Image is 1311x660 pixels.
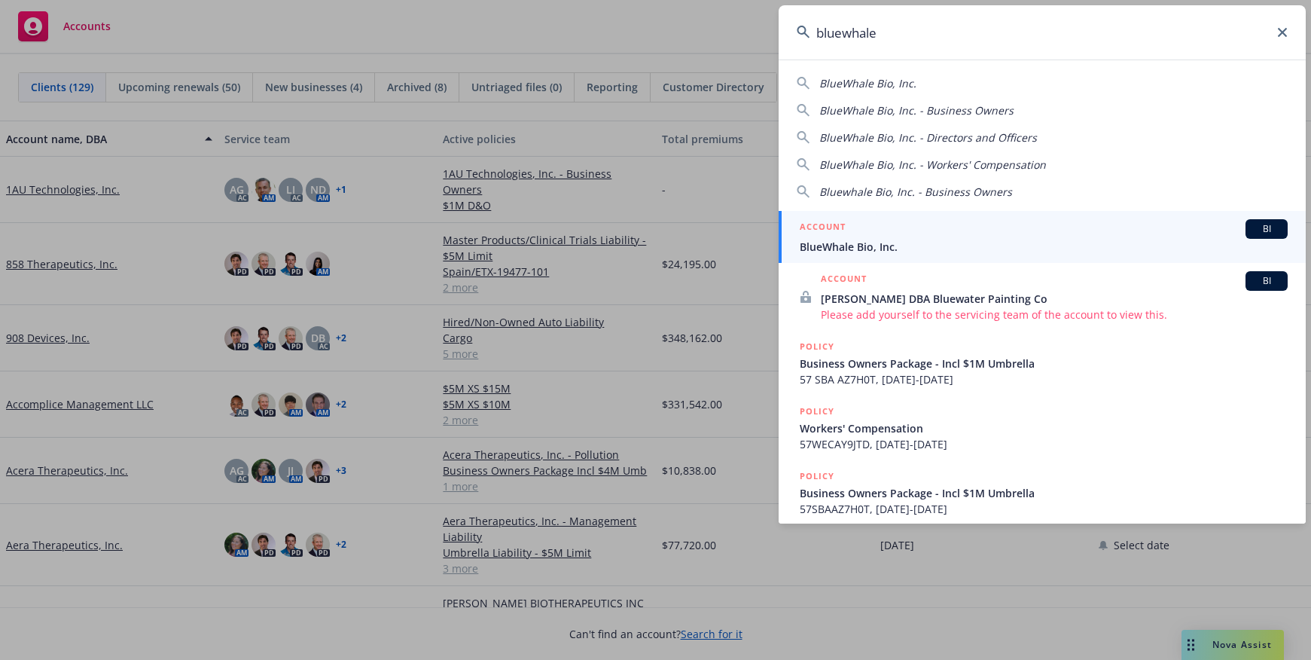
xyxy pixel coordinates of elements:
h5: POLICY [800,469,834,484]
span: Workers' Compensation [800,420,1288,436]
span: Business Owners Package - Incl $1M Umbrella [800,356,1288,371]
a: ACCOUNTBI[PERSON_NAME] DBA Bluewater Painting CoPlease add yourself to the servicing team of the ... [779,263,1306,331]
span: Please add yourself to the servicing team of the account to view this. [821,307,1288,322]
span: BlueWhale Bio, Inc. - Workers' Compensation [819,157,1046,172]
input: Search... [779,5,1306,60]
h5: ACCOUNT [800,219,846,237]
a: POLICYBusiness Owners Package - Incl $1M Umbrella57SBAAZ7H0T, [DATE]-[DATE] [779,460,1306,525]
span: BI [1252,274,1282,288]
span: BlueWhale Bio, Inc. [800,239,1288,255]
a: ACCOUNTBIBlueWhale Bio, Inc. [779,211,1306,263]
span: [PERSON_NAME] DBA Bluewater Painting Co [821,291,1288,307]
span: 57SBAAZ7H0T, [DATE]-[DATE] [800,501,1288,517]
a: POLICYBusiness Owners Package - Incl $1M Umbrella57 SBA AZ7H0T, [DATE]-[DATE] [779,331,1306,396]
a: POLICYWorkers' Compensation57WECAY9JTD, [DATE]-[DATE] [779,396,1306,460]
span: BlueWhale Bio, Inc. [819,76,916,90]
span: 57WECAY9JTD, [DATE]-[DATE] [800,436,1288,452]
span: BlueWhale Bio, Inc. - Business Owners [819,103,1014,118]
span: Bluewhale Bio, Inc. - Business Owners [819,185,1012,199]
h5: POLICY [800,339,834,354]
span: BlueWhale Bio, Inc. - Directors and Officers [819,130,1037,145]
h5: ACCOUNT [821,271,867,289]
span: Business Owners Package - Incl $1M Umbrella [800,485,1288,501]
span: BI [1252,222,1282,236]
h5: POLICY [800,404,834,419]
span: 57 SBA AZ7H0T, [DATE]-[DATE] [800,371,1288,387]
